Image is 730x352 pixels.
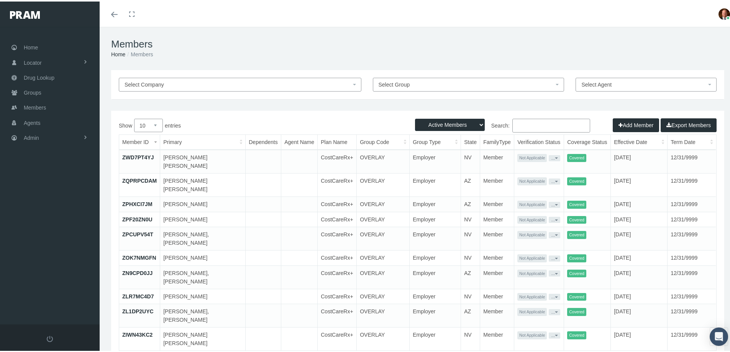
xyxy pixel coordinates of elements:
[410,172,461,195] td: Employer
[24,99,46,113] span: Members
[611,172,668,195] td: [DATE]
[512,117,590,131] input: Search:
[517,214,547,223] span: Not Applicable
[379,80,410,86] span: Select Group
[122,269,153,275] a: ZN9CPD0JJ
[480,226,514,249] td: Member
[318,287,357,303] td: CostCareRx+
[160,303,246,326] td: [PERSON_NAME], [PERSON_NAME]
[668,287,716,303] td: 12/31/9999
[410,326,461,349] td: Employer
[357,172,410,195] td: OVERLAY
[160,210,246,226] td: [PERSON_NAME]
[160,226,246,249] td: [PERSON_NAME], [PERSON_NAME]
[549,292,560,298] button: ...
[480,287,514,303] td: Member
[480,249,514,264] td: Member
[581,80,612,86] span: Select Agent
[418,117,590,131] label: Search:
[611,226,668,249] td: [DATE]
[480,172,514,195] td: Member
[357,249,410,264] td: OVERLAY
[357,303,410,326] td: OVERLAY
[160,326,246,349] td: [PERSON_NAME] [PERSON_NAME]
[461,148,480,172] td: NV
[567,268,586,276] span: Covered
[549,331,560,337] button: ...
[24,84,41,98] span: Groups
[410,287,461,303] td: Employer
[318,172,357,195] td: CostCareRx+
[668,172,716,195] td: 12/31/9999
[125,49,153,57] li: Members
[668,133,716,148] th: Term Date: activate to sort column ascending
[549,269,560,275] button: ...
[517,152,547,160] span: Not Applicable
[549,200,560,206] button: ...
[517,291,547,300] span: Not Applicable
[246,133,281,148] th: Dependents
[318,249,357,264] td: CostCareRx+
[461,226,480,249] td: NV
[461,287,480,303] td: NV
[567,152,586,160] span: Covered
[567,253,586,261] span: Covered
[480,195,514,211] td: Member
[318,326,357,349] td: CostCareRx+
[111,37,724,49] h1: Members
[613,117,659,131] button: Add Member
[517,229,547,237] span: Not Applicable
[357,210,410,226] td: OVERLAY
[318,303,357,326] td: CostCareRx+
[611,264,668,287] td: [DATE]
[119,133,160,148] th: Member ID: activate to sort column ascending
[461,210,480,226] td: NV
[24,39,38,53] span: Home
[611,148,668,172] td: [DATE]
[549,177,560,183] button: ...
[122,176,157,182] a: ZQPRPCDAM
[517,253,547,261] span: Not Applicable
[480,148,514,172] td: Member
[611,249,668,264] td: [DATE]
[461,133,480,148] th: State
[480,133,514,148] th: FamilyType
[160,148,246,172] td: [PERSON_NAME] [PERSON_NAME]
[122,330,153,336] a: ZIWN43KC2
[567,214,586,223] span: Covered
[357,264,410,287] td: OVERLAY
[668,210,716,226] td: 12/31/9999
[318,210,357,226] td: CostCareRx+
[611,287,668,303] td: [DATE]
[480,210,514,226] td: Member
[134,117,163,131] select: Showentries
[410,264,461,287] td: Employer
[710,326,728,344] div: Open Intercom Messenger
[461,249,480,264] td: NV
[24,54,42,69] span: Locator
[410,249,461,264] td: Employer
[549,231,560,237] button: ...
[480,264,514,287] td: Member
[357,195,410,211] td: OVERLAY
[160,249,246,264] td: [PERSON_NAME]
[611,133,668,148] th: Effective Date: activate to sort column ascending
[567,330,586,338] span: Covered
[567,306,586,314] span: Covered
[567,176,586,184] span: Covered
[119,117,418,131] label: Show entries
[122,307,154,313] a: ZL1DP2UYC
[410,148,461,172] td: Employer
[357,287,410,303] td: OVERLAY
[281,133,318,148] th: Agent Name
[668,249,716,264] td: 12/31/9999
[461,264,480,287] td: AZ
[122,292,154,298] a: ZLR7MC4D7
[410,303,461,326] td: Employer
[564,133,611,148] th: Coverage Status
[668,148,716,172] td: 12/31/9999
[24,129,39,144] span: Admin
[549,308,560,314] button: ...
[668,303,716,326] td: 12/31/9999
[719,7,730,18] img: S_Profile_Picture_693.jpg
